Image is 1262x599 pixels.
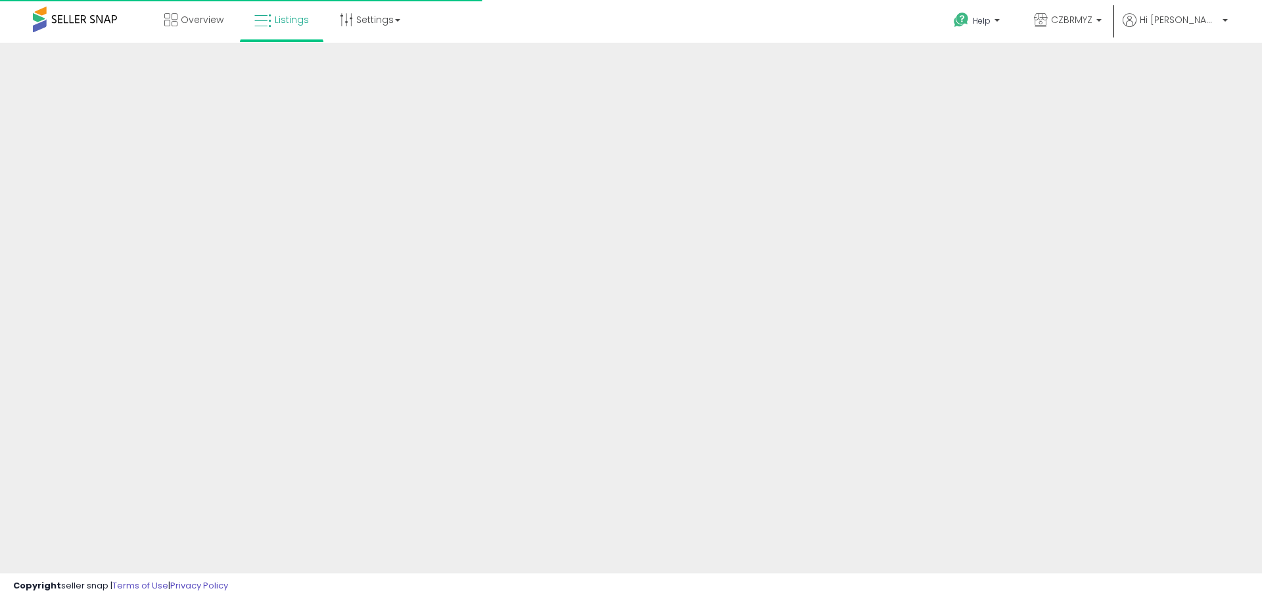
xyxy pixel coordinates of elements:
[13,580,228,592] div: seller snap | |
[1051,13,1092,26] span: CZBRMYZ
[1140,13,1219,26] span: Hi [PERSON_NAME]
[953,12,970,28] i: Get Help
[973,15,991,26] span: Help
[181,13,223,26] span: Overview
[170,579,228,592] a: Privacy Policy
[112,579,168,592] a: Terms of Use
[275,13,309,26] span: Listings
[943,2,1013,43] a: Help
[1123,13,1228,43] a: Hi [PERSON_NAME]
[13,579,61,592] strong: Copyright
